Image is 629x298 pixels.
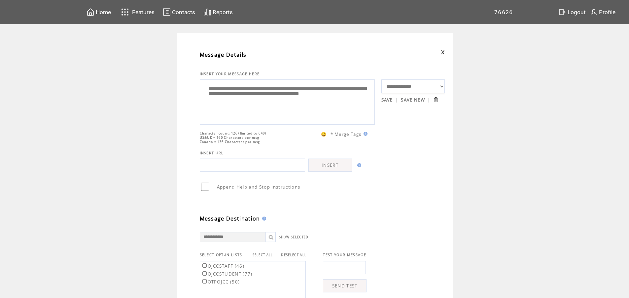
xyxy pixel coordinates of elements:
span: 😀 [321,131,327,137]
a: SHOW SELECTED [279,235,309,239]
span: Append Help and Stop instructions [217,184,300,190]
img: exit.svg [558,8,566,16]
span: | [276,252,278,258]
label: OTPOJCC (50) [201,279,240,285]
span: Canada = 136 Characters per msg [200,140,260,144]
span: Reports [213,9,233,15]
input: OJCCSTAFF (46) [202,263,207,268]
a: SEND TEST [323,279,367,292]
span: Profile [599,9,615,15]
span: | [428,97,430,103]
a: SELECT ALL [253,253,273,257]
a: Features [118,6,156,18]
img: contacts.svg [163,8,171,16]
a: SAVE NEW [401,97,425,103]
img: help.gif [362,132,367,136]
span: Logout [568,9,586,15]
img: features.svg [119,7,131,17]
span: | [396,97,398,103]
span: TEST YOUR MESSAGE [323,253,366,257]
span: INSERT URL [200,151,224,155]
a: Profile [589,7,616,17]
a: DESELECT ALL [281,253,306,257]
span: * Merge Tags [331,131,362,137]
input: OJCCSTUDENT (77) [202,271,207,276]
span: Message Destination [200,215,260,222]
a: Contacts [162,7,196,17]
label: OJCCSTAFF (46) [201,263,245,269]
a: Logout [557,7,589,17]
span: Character count: 126 (limited to 640) [200,131,266,135]
a: SAVE [381,97,393,103]
span: Features [132,9,155,15]
a: INSERT [308,159,352,172]
a: Home [86,7,112,17]
span: Message Details [200,51,247,58]
img: chart.svg [203,8,211,16]
img: help.gif [260,217,266,221]
span: SELECT OPT-IN LISTS [200,253,242,257]
img: help.gif [355,163,361,167]
span: Contacts [172,9,195,15]
input: Submit [433,97,439,103]
label: OJCCSTUDENT (77) [201,271,253,277]
span: INSERT YOUR MESSAGE HERE [200,72,260,76]
a: Reports [202,7,234,17]
span: 76626 [494,9,513,15]
span: Home [96,9,111,15]
span: US&UK = 160 Characters per msg [200,135,260,140]
input: OTPOJCC (50) [202,279,207,283]
img: home.svg [87,8,94,16]
img: profile.svg [590,8,598,16]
